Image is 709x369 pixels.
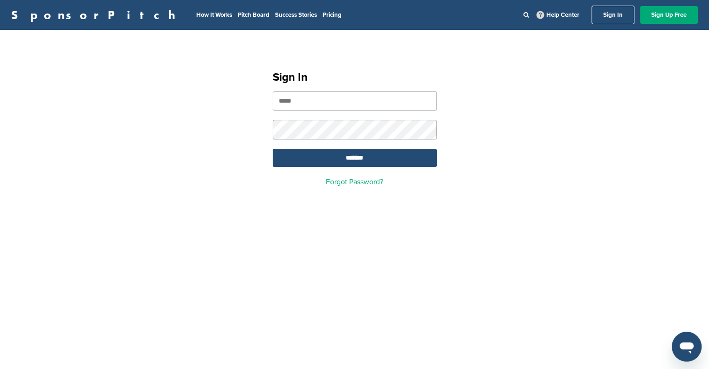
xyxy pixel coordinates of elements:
a: Forgot Password? [326,177,383,187]
a: Sign In [592,6,634,24]
iframe: Button to launch messaging window [672,332,702,362]
a: Success Stories [275,11,317,19]
a: Pitch Board [238,11,269,19]
a: Help Center [535,9,581,21]
a: Sign Up Free [640,6,698,24]
a: Pricing [323,11,342,19]
a: How It Works [196,11,232,19]
h1: Sign In [273,69,437,86]
a: SponsorPitch [11,9,181,21]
